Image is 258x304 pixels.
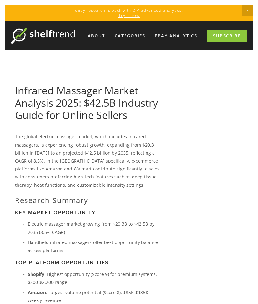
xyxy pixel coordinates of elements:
[15,83,158,122] a: Infrared Massager Market Analysis 2025: $42.5B Industry Guide for Online Sellers
[28,220,162,236] p: Electric massager market growing from $20.3B to $42.5B by 2035 (8.5% CAGR)
[242,5,253,16] span: Close Announcement
[11,28,75,44] img: ShelfTrend
[15,259,162,265] h3: Top Platform Opportunities
[28,238,162,254] p: Handheld infrared massagers offer best opportunity balance across platforms
[83,31,109,41] a: About
[15,133,162,189] p: The global electric massager market, which includes infrared massagers, is experiencing robust gr...
[118,12,140,18] a: Try it now
[15,209,162,215] h3: Key Market Opportunity
[28,271,44,277] strong: Shopify
[28,289,46,295] strong: Amazon
[207,30,247,42] a: Subscribe
[15,196,162,204] h2: Research Summary
[151,31,201,41] a: eBay Analytics
[28,270,162,286] p: : Highest opportunity (Score 9) for premium systems, $800-$2,200 range
[111,31,149,41] div: Categories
